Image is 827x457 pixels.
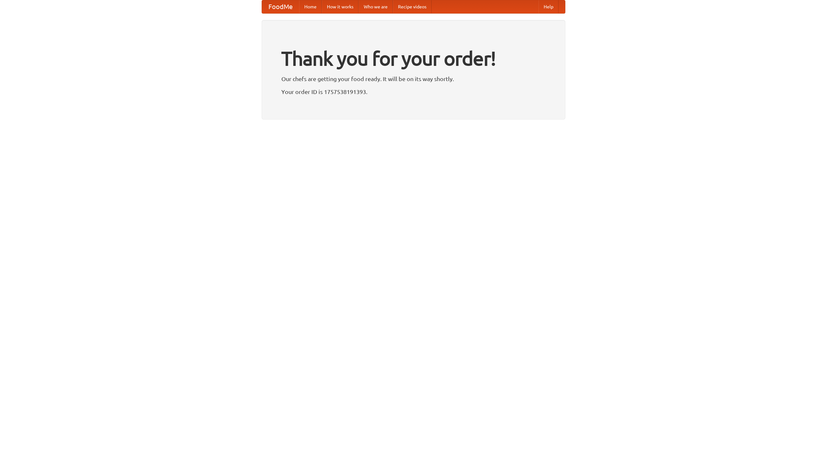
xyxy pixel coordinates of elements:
a: How it works [322,0,359,13]
a: Who we are [359,0,393,13]
a: Recipe videos [393,0,432,13]
p: Your order ID is 1757538191393. [281,87,546,97]
a: Home [299,0,322,13]
h1: Thank you for your order! [281,43,546,74]
a: FoodMe [262,0,299,13]
a: Help [539,0,559,13]
p: Our chefs are getting your food ready. It will be on its way shortly. [281,74,546,84]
